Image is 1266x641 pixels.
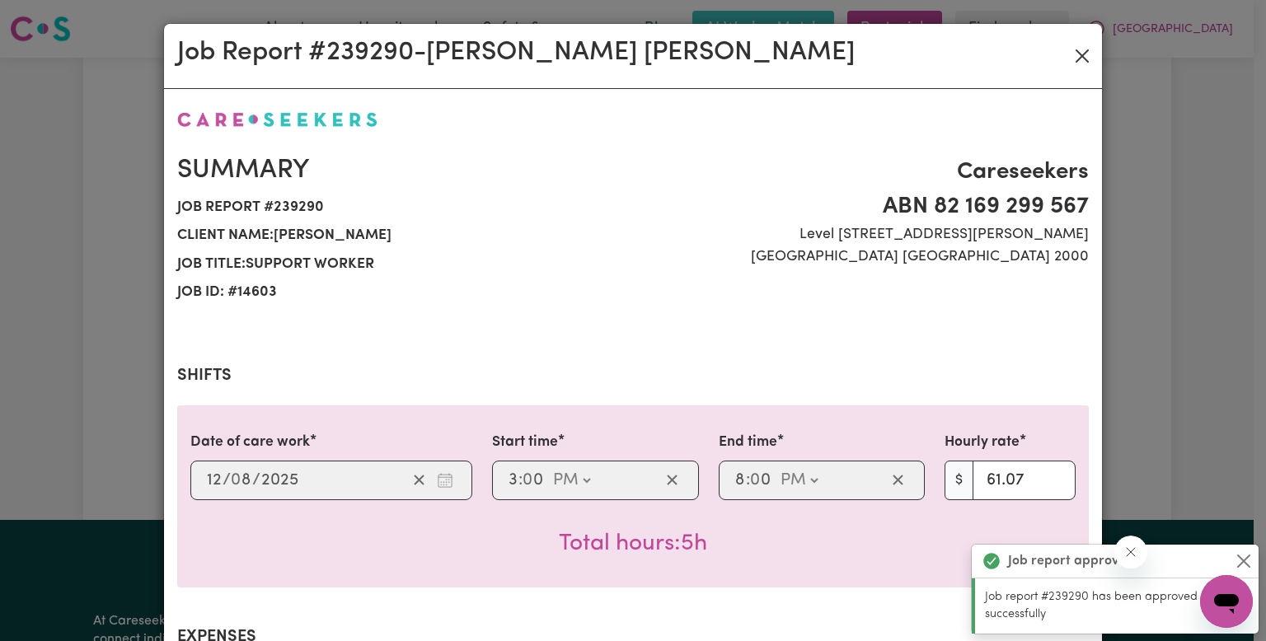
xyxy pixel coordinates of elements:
label: Start time [492,432,558,453]
span: [GEOGRAPHIC_DATA] [GEOGRAPHIC_DATA] 2000 [643,246,1089,268]
iframe: Close message [1114,536,1147,568]
input: -- [206,468,223,493]
span: Job ID: # 14603 [177,278,623,306]
img: Careseekers logo [177,112,377,127]
span: 0 [231,472,241,489]
span: Careseekers [643,155,1089,189]
iframe: Button to launch messaging window [1200,575,1253,628]
label: Hourly rate [945,432,1020,453]
span: $ [945,461,973,500]
span: / [252,471,260,489]
input: -- [508,468,518,493]
input: -- [232,468,252,493]
span: Job title: Support Worker [177,250,623,278]
span: : [518,471,523,489]
input: ---- [260,468,299,493]
span: Client name: [PERSON_NAME] [177,222,623,250]
p: Job report #239290 has been approved successfully [985,588,1249,624]
span: 0 [750,472,760,489]
label: Date of care work [190,432,310,453]
span: Need any help? [10,12,100,25]
h2: Job Report # 239290 - [PERSON_NAME] [PERSON_NAME] [177,37,855,68]
span: 0 [523,472,532,489]
span: Level [STREET_ADDRESS][PERSON_NAME] [643,224,1089,246]
input: -- [523,468,545,493]
strong: Job report approved [1008,551,1134,571]
h2: Shifts [177,366,1089,386]
input: -- [734,468,746,493]
span: Job report # 239290 [177,194,623,222]
button: Close [1069,43,1095,69]
span: : [746,471,750,489]
span: / [223,471,231,489]
input: -- [751,468,772,493]
button: Enter the date of care work [432,468,458,493]
h2: Summary [177,155,623,186]
span: ABN 82 169 299 567 [643,189,1089,224]
label: End time [719,432,777,453]
span: Total hours worked: 5 hours [559,532,707,555]
button: Clear date [406,468,432,493]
